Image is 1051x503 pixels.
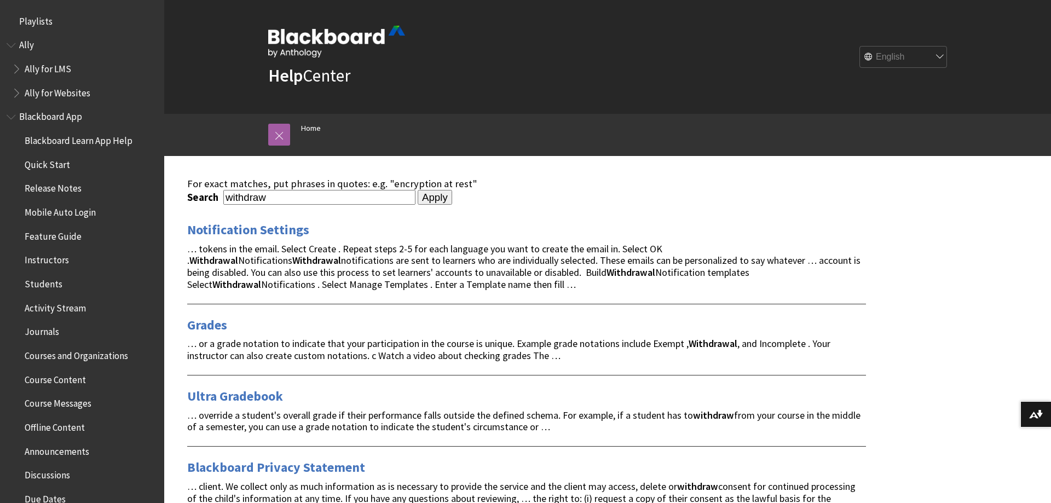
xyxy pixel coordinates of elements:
span: Ally for Websites [25,84,90,99]
strong: Withdrawal [607,266,655,279]
span: Announcements [25,442,89,457]
span: Journals [25,323,59,338]
strong: Withdrawal [689,337,737,350]
span: Course Content [25,371,86,385]
strong: withdraw [677,480,718,493]
img: Blackboard by Anthology [268,26,405,57]
span: Course Messages [25,395,91,409]
a: Ultra Gradebook [187,388,283,405]
div: For exact matches, put phrases in quotes: e.g. "encryption at rest" [187,178,866,190]
strong: Help [268,65,303,86]
span: Discussions [25,466,70,481]
a: HelpCenter [268,65,350,86]
span: Students [25,275,62,290]
nav: Book outline for Anthology Ally Help [7,36,158,102]
span: Courses and Organizations [25,346,128,361]
strong: withdraw [693,409,734,421]
span: Ally [19,36,34,51]
span: Quick Start [25,155,70,170]
a: Blackboard Privacy Statement [187,459,365,476]
span: … tokens in the email. Select Create . Repeat steps 2-5 for each language you want to create the ... [187,242,861,291]
span: Offline Content [25,418,85,433]
strong: Withdrawal [212,278,261,291]
strong: Withdrawal [292,254,341,267]
span: Mobile Auto Login [25,203,96,218]
span: Ally for LMS [25,60,71,74]
nav: Book outline for Playlists [7,12,158,31]
a: Notification Settings [187,221,309,239]
span: … or a grade notation to indicate that your participation in the course is unique. Example grade ... [187,337,830,362]
select: Site Language Selector [860,46,948,68]
span: Feature Guide [25,227,82,242]
span: Release Notes [25,180,82,194]
span: Activity Stream [25,299,86,314]
a: Grades [187,316,227,334]
a: Home [301,122,321,135]
span: Blackboard App [19,108,82,123]
label: Search [187,191,221,204]
strong: Withdrawal [189,254,238,267]
span: Instructors [25,251,69,266]
span: … override a student's overall grade if their performance falls outside the defined schema. For e... [187,409,861,433]
input: Apply [418,190,452,205]
span: Playlists [19,12,53,27]
span: Blackboard Learn App Help [25,131,132,146]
